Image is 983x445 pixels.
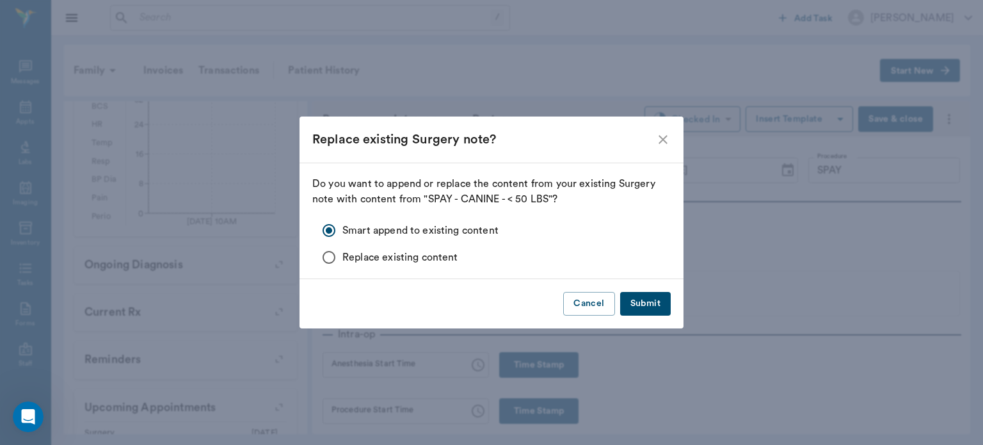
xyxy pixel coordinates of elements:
span: Smart append to existing content [342,223,499,238]
span: Replace existing content [342,250,458,265]
button: Submit [620,292,671,316]
div: Do you want to append or replace the content from your existing Surgery note with content from "S... [312,176,671,271]
button: close [655,132,671,147]
iframe: Intercom live chat [13,401,44,432]
button: Cancel [563,292,614,316]
div: Replace existing Surgery note? [312,129,655,150]
div: option [323,217,671,271]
